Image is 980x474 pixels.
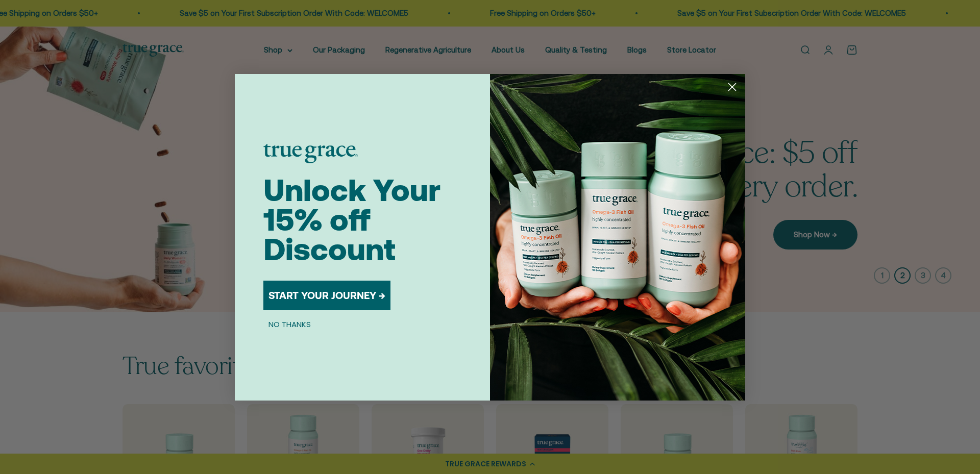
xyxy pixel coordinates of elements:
[263,144,358,163] img: logo placeholder
[263,281,390,310] button: START YOUR JOURNEY →
[263,172,440,267] span: Unlock Your 15% off Discount
[263,318,316,331] button: NO THANKS
[723,78,741,96] button: Close dialog
[490,74,745,401] img: 098727d5-50f8-4f9b-9554-844bb8da1403.jpeg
